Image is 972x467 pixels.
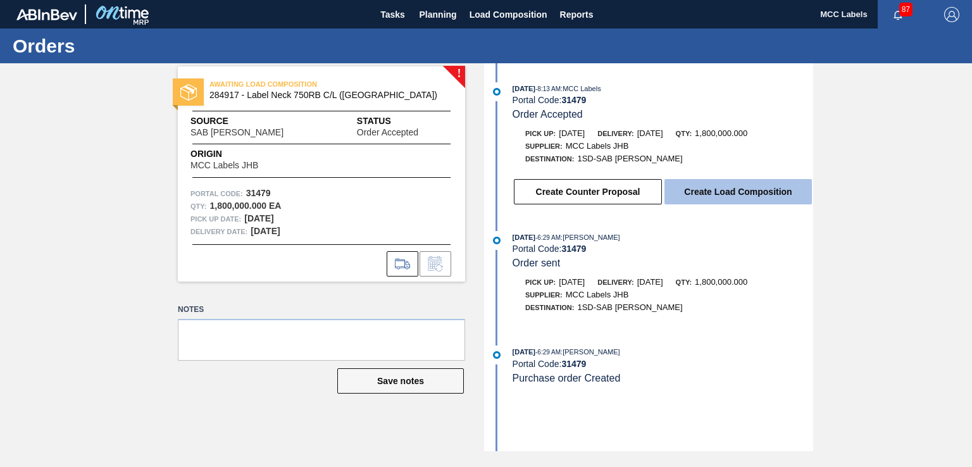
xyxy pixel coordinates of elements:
[535,85,561,92] span: - 8:13 AM
[561,95,586,105] strong: 31479
[244,213,273,223] strong: [DATE]
[566,290,629,299] span: MCC Labels JHB
[525,130,556,137] span: Pick up:
[560,7,594,22] span: Reports
[190,147,290,161] span: Origin
[561,85,601,92] span: : MCC Labels
[637,277,663,287] span: [DATE]
[513,109,583,120] span: Order Accepted
[899,3,913,16] span: 87
[420,7,457,22] span: Planning
[246,188,271,198] strong: 31479
[561,233,620,241] span: : [PERSON_NAME]
[13,39,237,53] h1: Orders
[637,128,663,138] span: [DATE]
[190,213,241,225] span: Pick up Date:
[190,161,258,170] span: MCC Labels JHB
[357,115,452,128] span: Status
[535,349,561,356] span: - 6:29 AM
[420,251,451,277] div: Inform order change
[513,244,813,254] div: Portal Code:
[525,291,563,299] span: Supplier:
[493,237,501,244] img: atual
[561,348,620,356] span: : [PERSON_NAME]
[695,277,747,287] span: 1,800,000.000
[525,278,556,286] span: Pick up:
[251,226,280,236] strong: [DATE]
[561,244,586,254] strong: 31479
[470,7,547,22] span: Load Composition
[559,128,585,138] span: [DATE]
[209,90,439,100] span: 284917 - Label Neck 750RB C/L (Hogwarts)
[493,351,501,359] img: atual
[513,258,561,268] span: Order sent
[561,359,586,369] strong: 31479
[16,9,77,20] img: TNhmsLtSVTkK8tSr43FrP2fwEKptu5GPRR3wAAAABJRU5ErkJggg==
[209,201,281,211] strong: 1,800,000.000 EA
[513,95,813,105] div: Portal Code:
[566,141,629,151] span: MCC Labels JHB
[664,179,812,204] button: Create Load Composition
[525,304,574,311] span: Destination:
[337,368,464,394] button: Save notes
[190,187,243,200] span: Portal Code:
[190,128,283,137] span: SAB [PERSON_NAME]
[676,130,692,137] span: Qty:
[513,348,535,356] span: [DATE]
[597,278,633,286] span: Delivery:
[190,115,321,128] span: Source
[209,78,387,90] span: AWAITING LOAD COMPOSITION
[525,142,563,150] span: Supplier:
[577,302,682,312] span: 1SD-SAB [PERSON_NAME]
[577,154,682,163] span: 1SD-SAB [PERSON_NAME]
[180,84,197,101] img: status
[387,251,418,277] div: Go to Load Composition
[190,225,247,238] span: Delivery Date:
[513,373,621,383] span: Purchase order Created
[525,155,574,163] span: Destination:
[190,200,206,213] span: Qty :
[676,278,692,286] span: Qty:
[513,233,535,241] span: [DATE]
[944,7,959,22] img: Logout
[597,130,633,137] span: Delivery:
[695,128,747,138] span: 1,800,000.000
[379,7,407,22] span: Tasks
[535,234,561,241] span: - 6:29 AM
[178,301,465,319] label: Notes
[493,88,501,96] img: atual
[513,359,813,369] div: Portal Code:
[559,277,585,287] span: [DATE]
[357,128,418,137] span: Order Accepted
[878,6,918,23] button: Notifications
[513,85,535,92] span: [DATE]
[514,179,662,204] button: Create Counter Proposal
